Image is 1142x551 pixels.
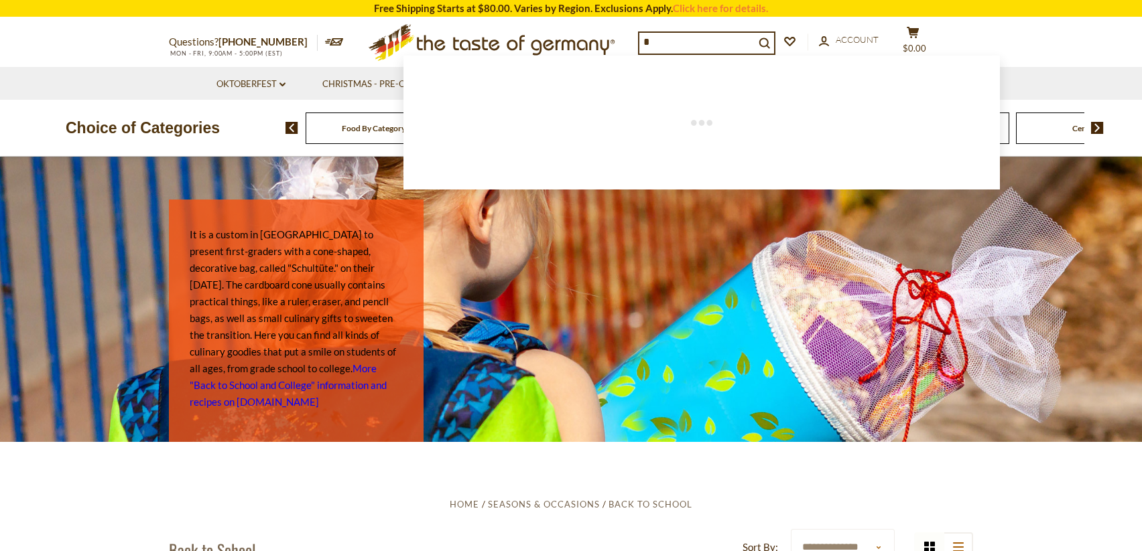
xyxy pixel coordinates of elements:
[673,2,768,14] a: Click here for details.
[216,77,285,92] a: Oktoberfest
[322,77,437,92] a: Christmas - PRE-ORDER
[1072,123,1095,133] a: Cereal
[836,34,879,45] span: Account
[190,362,387,408] a: More "Back to School and College" information and recipes on [DOMAIN_NAME]
[342,123,405,133] a: Food By Category
[190,226,403,410] p: It is a custom in [GEOGRAPHIC_DATA] to present first-graders with a cone-shaped, decorative bag, ...
[893,26,933,60] button: $0.00
[285,122,298,134] img: previous arrow
[403,56,1000,189] div: Instant Search Results
[1091,122,1104,134] img: next arrow
[169,33,318,51] p: Questions?
[450,499,479,509] a: Home
[169,50,283,57] span: MON - FRI, 9:00AM - 5:00PM (EST)
[819,33,879,48] a: Account
[488,499,600,509] a: Seasons & Occasions
[903,43,926,54] span: $0.00
[609,499,692,509] a: Back to School
[218,35,308,48] a: [PHONE_NUMBER]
